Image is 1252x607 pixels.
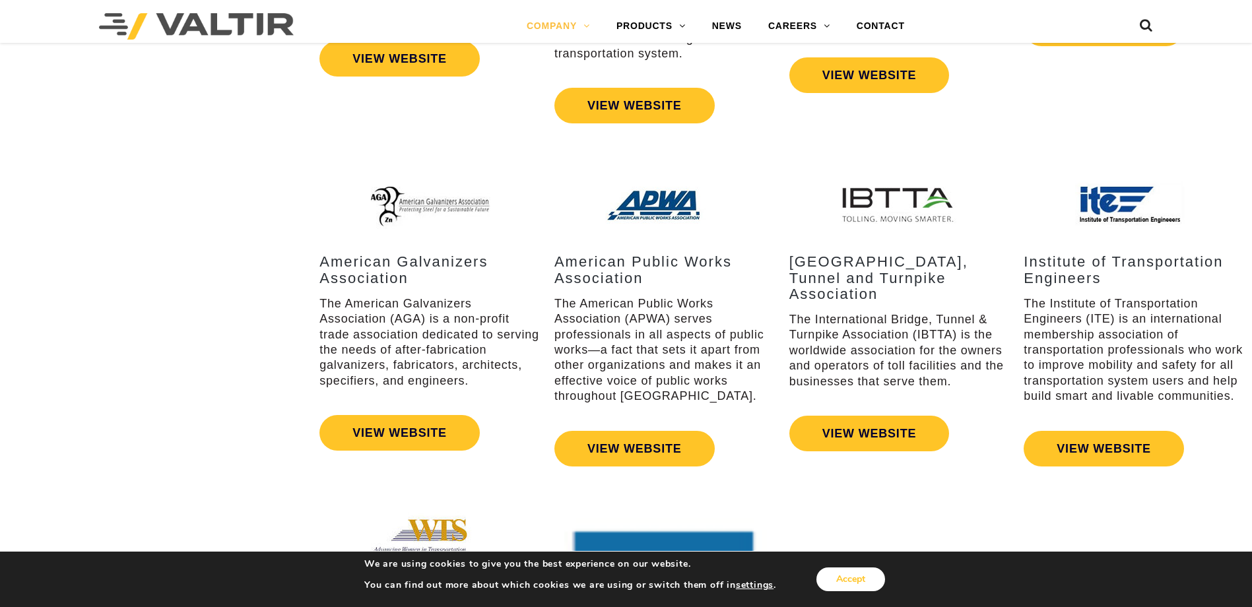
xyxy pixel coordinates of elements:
[371,176,490,234] img: Assn_AGA
[319,415,480,451] a: VIEW WEBSITE
[99,13,294,40] img: Valtir
[554,88,715,123] a: VIEW WEBSITE
[1024,254,1245,286] h3: Institute of Transportation Engineers
[605,176,725,234] img: Assn_APWA
[364,558,776,570] p: We are using cookies to give you the best experience on our website.
[789,312,1011,389] p: The International Bridge, Tunnel & Turnpike Association (IBTTA) is the worldwide association for ...
[699,13,755,40] a: NEWS
[816,567,885,591] button: Accept
[513,13,603,40] a: COMPANY
[789,416,950,451] a: VIEW WEBSITE
[840,176,960,234] img: Assn_IBTTA
[789,254,1011,302] h3: [GEOGRAPHIC_DATA], Tunnel and Turnpike Association
[843,13,918,40] a: CONTACT
[554,254,776,286] h3: American Public Works Association
[554,431,715,466] a: VIEW WEBSITE
[554,296,776,404] p: The American Public Works Association (APWA) serves professionals in all aspects of public works—...
[371,506,490,564] img: Assn_WTS
[736,579,774,591] button: settings
[755,13,843,40] a: CAREERS
[364,579,776,591] p: You can find out more about which cookies we are using or switch them off in .
[319,296,541,389] p: The American Galvanizers Association (AGA) is a non-profit trade association dedicated to serving...
[603,13,699,40] a: PRODUCTS
[1024,296,1245,404] p: The Institute of Transportation Engineers (ITE) is an international membership association of tra...
[319,41,480,77] a: VIEW WEBSITE
[789,57,950,93] a: VIEW WEBSITE
[1024,431,1184,466] a: VIEW WEBSITE
[1075,176,1195,234] img: Assn_ITE
[319,254,541,286] h3: American Galvanizers Association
